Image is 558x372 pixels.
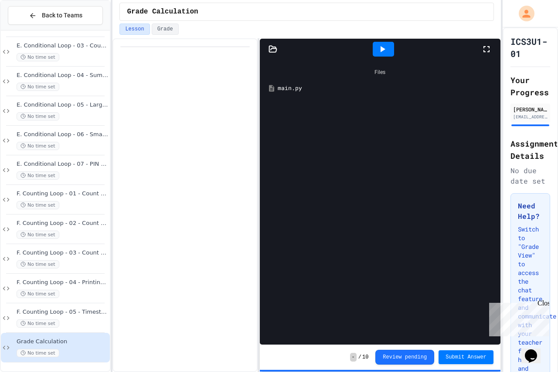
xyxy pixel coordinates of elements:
h1: ICS3U1-01 [510,35,550,60]
span: No time set [17,201,59,209]
span: Back to Teams [42,11,82,20]
iframe: chat widget [486,299,549,336]
button: Submit Answer [439,350,493,364]
span: No time set [17,83,59,91]
button: Review pending [375,350,434,365]
span: No time set [17,349,59,357]
span: F. Counting Loop - 04 - Printing Patterns [17,279,108,286]
span: Grade Calculation [17,338,108,345]
span: - [350,353,357,362]
span: Grade Calculation [127,7,198,17]
h3: Need Help? [518,201,543,221]
span: E. Conditional Loop - 05 - Largest Positive [17,101,108,109]
span: E. Conditional Loop - 07 - PIN Code [17,161,108,168]
div: My Account [510,3,537,23]
span: 10 [362,354,368,361]
span: No time set [17,53,59,61]
iframe: chat widget [521,337,549,363]
span: No time set [17,260,59,268]
h2: Assignment Details [510,137,550,162]
span: E. Conditional Loop - 04 - Sum of Positive Numbers [17,72,108,79]
button: Grade [152,23,179,35]
button: Back to Teams [8,6,103,25]
div: No due date set [510,165,550,186]
span: E. Conditional Loop - 06 - Smallest Positive [17,131,108,138]
span: No time set [17,319,59,328]
span: No time set [17,290,59,298]
span: / [358,354,361,361]
div: Chat with us now!Close [3,3,60,55]
div: [EMAIL_ADDRESS][DOMAIN_NAME] [513,114,548,120]
div: Files [264,64,496,80]
span: F. Counting Loop - 05 - Timestable [17,308,108,316]
span: F. Counting Loop - 01 - Count up by 1 [17,190,108,198]
h2: Your Progress [510,74,550,98]
span: Submit Answer [446,354,487,361]
span: No time set [17,112,59,121]
div: main.py [278,84,495,93]
div: [PERSON_NAME] (Student) [513,105,548,113]
span: No time set [17,171,59,180]
span: No time set [17,231,59,239]
span: F. Counting Loop - 02 - Count down by 1 [17,220,108,227]
span: E. Conditional Loop - 03 - Count by 5 [17,42,108,50]
span: F. Counting Loop - 03 - Count up by 4 [17,249,108,257]
span: No time set [17,142,59,150]
button: Lesson [119,23,150,35]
